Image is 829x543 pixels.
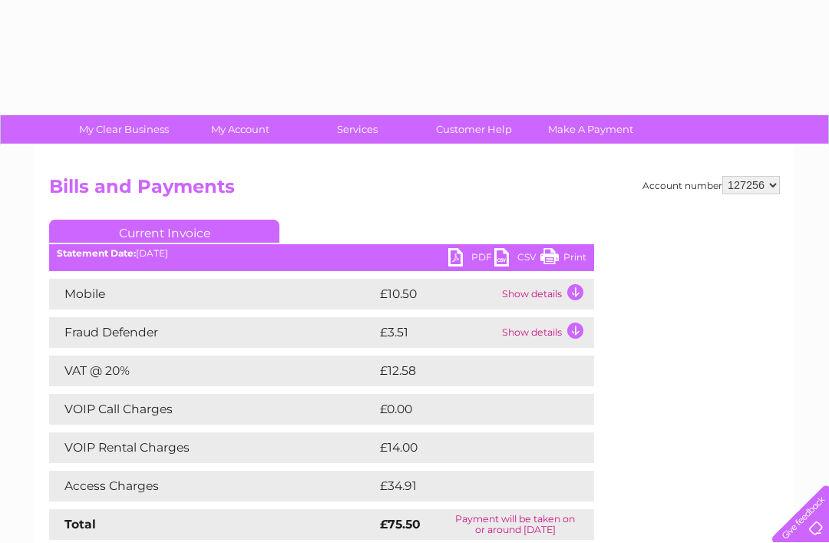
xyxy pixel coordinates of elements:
td: £10.50 [376,279,498,310]
td: £3.51 [376,317,498,348]
td: VOIP Rental Charges [49,432,376,463]
a: Current Invoice [49,220,279,243]
a: Customer Help [411,115,537,144]
td: £34.91 [376,471,562,502]
td: Mobile [49,279,376,310]
td: Payment will be taken on or around [DATE] [436,509,594,540]
a: Services [294,115,421,144]
b: Statement Date: [57,247,136,259]
strong: £75.50 [380,517,421,531]
a: PDF [448,248,494,270]
strong: Total [64,517,96,531]
td: £0.00 [376,394,559,425]
td: VOIP Call Charges [49,394,376,425]
div: [DATE] [49,248,594,259]
a: Make A Payment [527,115,654,144]
td: VAT @ 20% [49,356,376,386]
td: £14.00 [376,432,563,463]
a: Print [540,248,586,270]
td: Show details [498,279,594,310]
td: Fraud Defender [49,317,376,348]
a: CSV [494,248,540,270]
a: My Clear Business [61,115,187,144]
h2: Bills and Payments [49,176,780,205]
td: Show details [498,317,594,348]
td: Access Charges [49,471,376,502]
div: Account number [642,176,780,194]
td: £12.58 [376,356,562,386]
a: My Account [177,115,304,144]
